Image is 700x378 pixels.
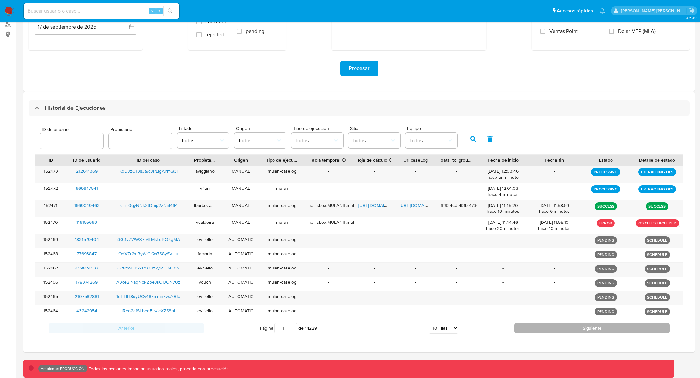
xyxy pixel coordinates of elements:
[621,8,686,14] p: stella.andriano@mercadolibre.com
[686,15,697,20] span: 3.160.0
[600,8,605,14] a: Notificaciones
[41,367,85,370] p: Ambiente: PRODUCCIÓN
[158,8,160,14] span: s
[87,366,230,372] p: Todas las acciones impactan usuarios reales, proceda con precaución.
[688,7,695,14] a: Salir
[24,7,179,15] input: Buscar usuario o caso...
[163,6,177,16] button: search-icon
[557,7,593,14] span: Accesos rápidos
[150,8,155,14] span: ⌥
